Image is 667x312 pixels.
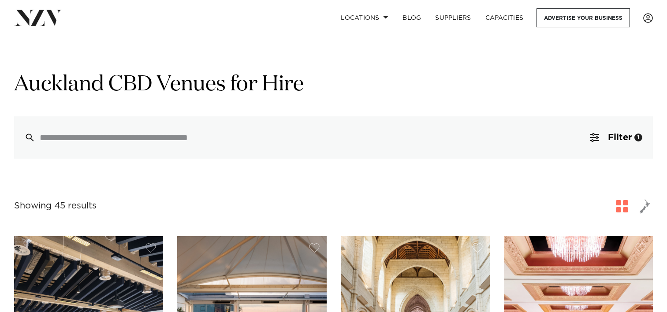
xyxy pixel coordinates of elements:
[428,8,478,27] a: SUPPLIERS
[608,133,632,142] span: Filter
[14,10,62,26] img: nzv-logo.png
[334,8,395,27] a: Locations
[537,8,630,27] a: Advertise your business
[580,116,653,159] button: Filter1
[14,71,653,99] h1: Auckland CBD Venues for Hire
[395,8,428,27] a: BLOG
[14,199,97,213] div: Showing 45 results
[634,134,642,141] div: 1
[478,8,531,27] a: Capacities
